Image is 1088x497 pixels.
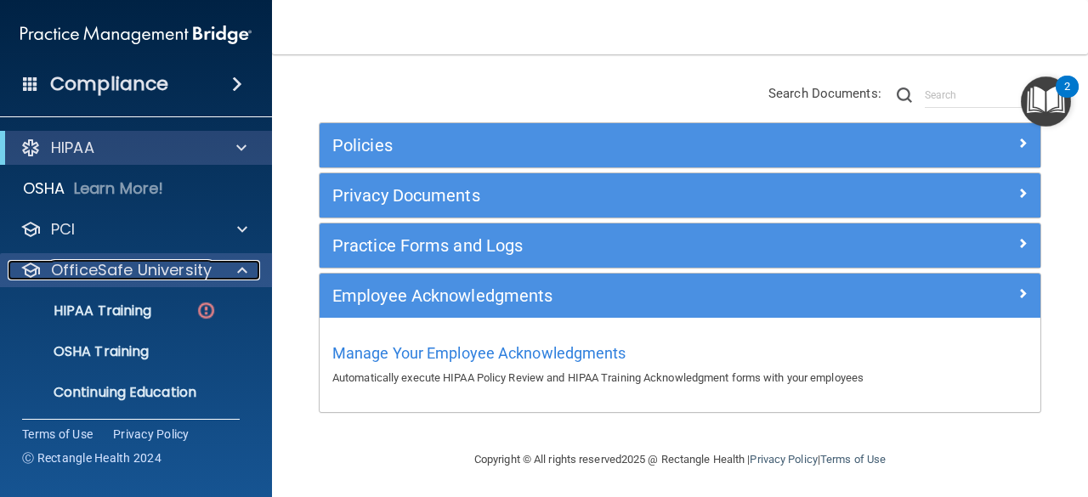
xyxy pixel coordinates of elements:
[23,178,65,199] p: OSHA
[768,86,881,101] span: Search Documents:
[51,260,212,280] p: OfficeSafe University
[1064,87,1070,109] div: 2
[332,132,1028,159] a: Policies
[332,236,847,255] h5: Practice Forms and Logs
[20,260,247,280] a: OfficeSafe University
[11,384,243,401] p: Continuing Education
[925,82,1041,108] input: Search
[332,348,626,361] a: Manage Your Employee Acknowledgments
[897,88,912,103] img: ic-search.3b580494.png
[332,286,847,305] h5: Employee Acknowledgments
[51,138,94,158] p: HIPAA
[74,178,164,199] p: Learn More!
[750,453,817,466] a: Privacy Policy
[11,343,149,360] p: OSHA Training
[332,182,1028,209] a: Privacy Documents
[113,426,190,443] a: Privacy Policy
[22,426,93,443] a: Terms of Use
[820,453,886,466] a: Terms of Use
[195,300,217,321] img: danger-circle.6113f641.png
[11,302,151,319] p: HIPAA Training
[370,432,990,487] div: Copyright © All rights reserved 2025 @ Rectangle Health | |
[20,219,247,240] a: PCI
[332,136,847,155] h5: Policies
[20,18,252,52] img: PMB logo
[50,72,168,96] h4: Compliance
[20,138,246,158] a: HIPAA
[794,376,1068,444] iframe: Drift Widget Chat Controller
[332,282,1028,309] a: Employee Acknowledgments
[332,368,1028,388] p: Automatically execute HIPAA Policy Review and HIPAA Training Acknowledgment forms with your emplo...
[22,449,161,466] span: Ⓒ Rectangle Health 2024
[51,219,75,240] p: PCI
[332,186,847,205] h5: Privacy Documents
[332,232,1028,259] a: Practice Forms and Logs
[332,344,626,362] span: Manage Your Employee Acknowledgments
[1021,76,1071,127] button: Open Resource Center, 2 new notifications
